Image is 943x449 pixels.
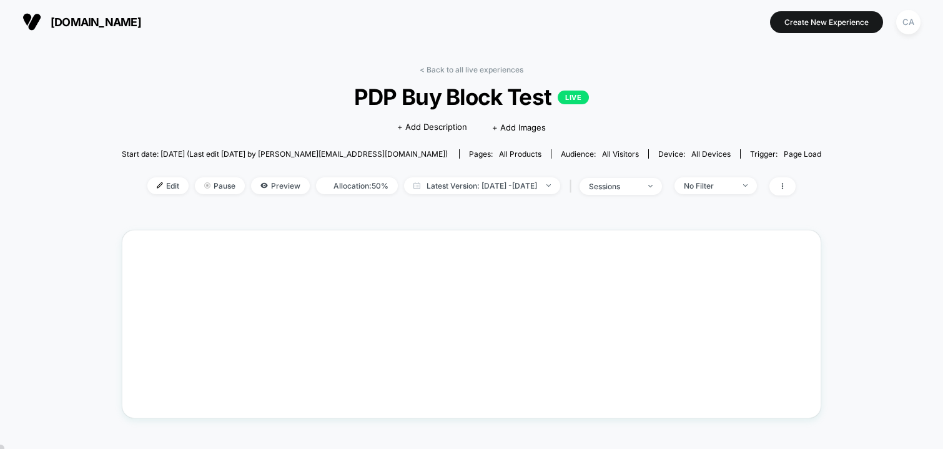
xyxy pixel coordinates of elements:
span: All Visitors [602,149,639,159]
span: + Add Description [397,121,467,134]
div: No Filter [684,181,734,190]
span: all devices [691,149,731,159]
div: sessions [589,182,639,191]
span: all products [499,149,541,159]
span: Start date: [DATE] (Last edit [DATE] by [PERSON_NAME][EMAIL_ADDRESS][DOMAIN_NAME]) [122,149,448,159]
button: CA [892,9,924,35]
img: end [204,182,210,189]
span: Pause [195,177,245,194]
a: < Back to all live experiences [420,65,523,74]
button: [DOMAIN_NAME] [19,12,145,32]
div: Trigger: [750,149,821,159]
span: Allocation: 50% [316,177,398,194]
img: edit [157,182,163,189]
img: end [648,185,653,187]
span: | [566,177,580,195]
span: PDP Buy Block Test [157,84,786,110]
span: Device: [648,149,740,159]
img: end [743,184,748,187]
button: Create New Experience [770,11,883,33]
span: [DOMAIN_NAME] [51,16,141,29]
div: Audience: [561,149,639,159]
div: CA [896,10,921,34]
span: Edit [147,177,189,194]
p: LIVE [558,91,589,104]
img: calendar [413,182,420,189]
div: Pages: [469,149,541,159]
span: Page Load [784,149,821,159]
img: Visually logo [22,12,41,31]
span: Preview [251,177,310,194]
span: + Add Images [492,122,546,132]
span: Latest Version: [DATE] - [DATE] [404,177,560,194]
img: end [546,184,551,187]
